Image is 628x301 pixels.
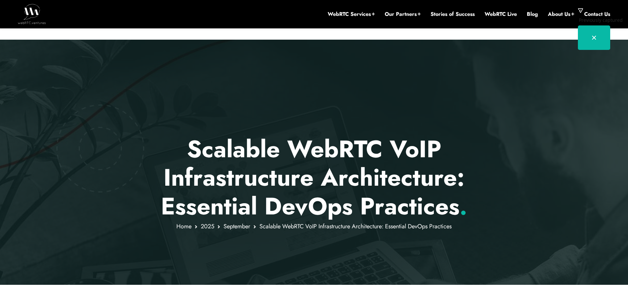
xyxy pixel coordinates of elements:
a: Stories of Success [431,11,475,18]
a: Home [176,222,192,231]
a: Contact Us [584,11,610,18]
a: WebRTC Services [328,11,375,18]
p: Scalable WebRTC VoIP Infrastructure Architecture: Essential DevOps Practices [121,135,507,220]
span: . [460,189,467,223]
a: About Us [548,11,574,18]
a: WebRTC Live [485,11,517,18]
img: WebRTC.ventures [18,4,46,24]
span: Scalable WebRTC VoIP Infrastructure Architecture: Essential DevOps Practices [259,222,452,231]
a: Our Partners [385,11,421,18]
a: September [224,222,250,231]
a: Blog [527,11,538,18]
a: 2025 [201,222,214,231]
